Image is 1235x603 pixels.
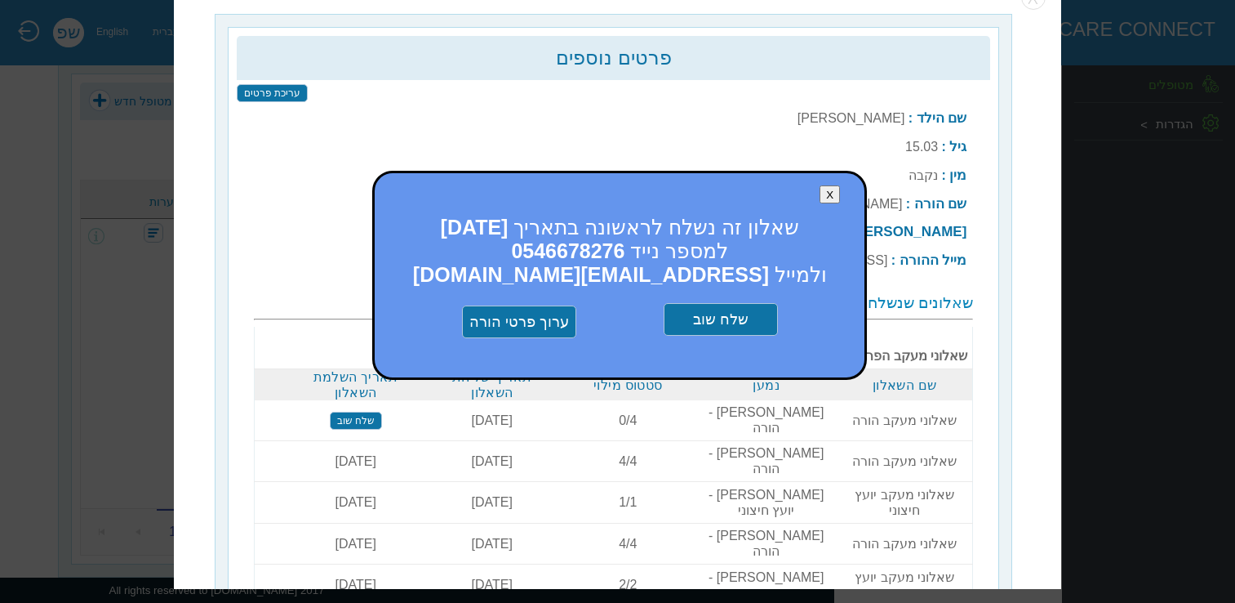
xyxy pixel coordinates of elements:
[424,524,560,565] td: [DATE]
[797,112,905,126] label: [PERSON_NAME]
[245,47,982,70] h2: פרטים נוספים
[942,141,946,154] b: :
[560,524,695,565] td: 4/4
[514,216,800,239] span: שאלון זה נשלח לראשונה בתאריך
[696,441,837,482] td: [PERSON_NAME] - הורה
[837,401,973,442] td: שאלוני מעקב הורה
[287,369,424,401] th: תאריך השלמת השאלון
[950,168,967,184] b: מין
[287,524,424,565] td: [DATE]
[287,441,424,482] td: [DATE]
[330,412,382,430] input: שלח שוב
[696,524,837,565] td: [PERSON_NAME] - הורה
[917,111,967,127] b: שם הילד
[287,482,424,524] td: [DATE]
[837,482,973,524] td: שאלוני מעקב יועץ חיצוני
[664,304,778,337] input: שלח שוב
[560,482,695,524] td: 1/1
[696,401,837,442] td: [PERSON_NAME] - הורה
[851,225,967,240] b: [PERSON_NAME]
[560,401,695,442] td: 0/4
[560,369,695,401] th: סטטוס מילוי
[775,263,827,286] span: ולמייל
[424,441,560,482] td: [DATE]
[696,482,837,524] td: [PERSON_NAME] - יועץ חיצוני
[696,369,837,401] th: נמען
[631,239,729,262] span: למספר נייד
[908,169,938,183] label: נקבה
[237,85,308,103] input: עריכת פרטים
[900,253,967,269] b: מייל ההורה
[441,216,509,239] b: [DATE]
[914,197,967,212] b: שם הורה
[512,239,625,262] b: 0546678276
[891,254,895,268] b: :
[424,482,560,524] td: [DATE]
[462,306,576,338] input: ערוך פרטי הורה
[942,169,946,183] b: :
[424,369,560,401] th: תאריך שליחת השאלון
[837,524,973,565] td: שאלוני מעקב הורה
[292,333,967,364] b: שאלוני מעקב הפרעות קשב וריכוז
[950,140,967,155] b: גיל
[424,401,560,442] td: [DATE]
[864,295,973,312] span: שאלונים שנשלחו
[560,441,695,482] td: 4/4
[906,198,910,212] b: :
[837,369,973,401] th: שם השאלון
[820,185,840,203] button: X
[905,141,938,154] label: 15.03
[908,112,913,126] b: :
[837,441,973,482] td: שאלוני מעקב הורה
[413,263,769,286] b: [EMAIL_ADDRESS][DOMAIN_NAME]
